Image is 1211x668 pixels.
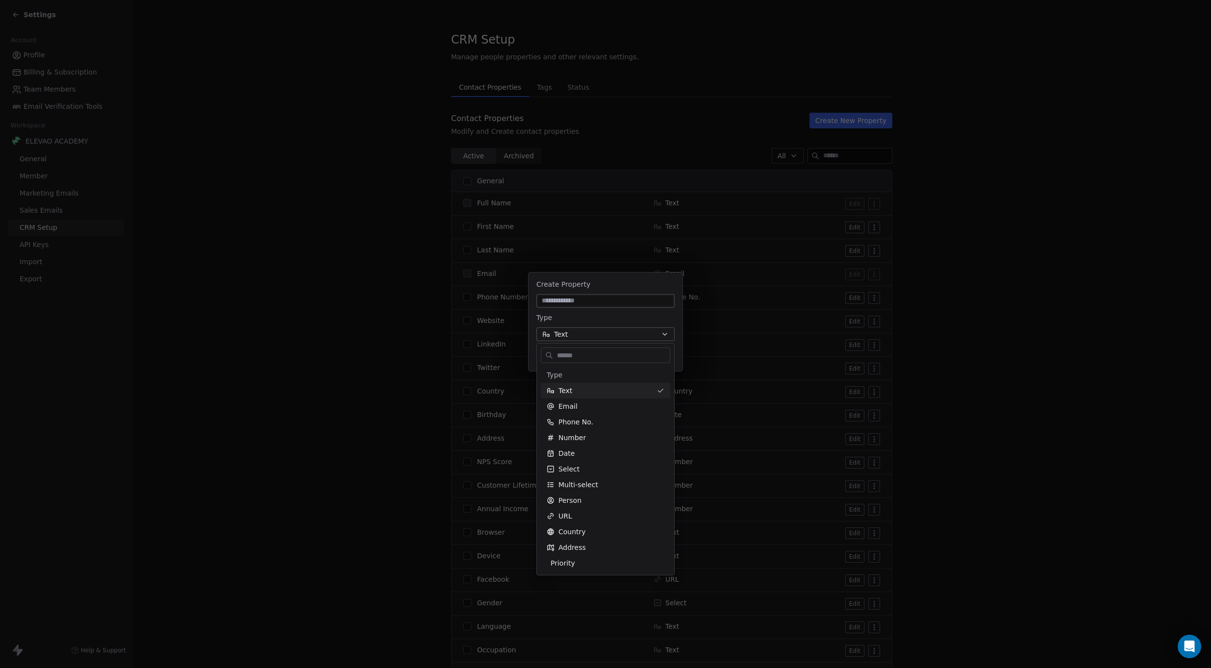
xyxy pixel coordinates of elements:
[558,401,578,411] span: Email
[551,558,575,568] span: Priority
[558,480,598,490] span: Multi-select
[558,464,580,474] span: Select
[558,527,586,537] span: Country
[558,495,581,505] span: Person
[558,511,572,521] span: URL
[541,367,670,571] div: Suggestions
[558,448,575,458] span: Date
[547,370,562,380] span: Type
[558,386,572,396] span: Text
[558,417,593,427] span: Phone No.
[558,433,586,443] span: Number
[558,543,586,552] span: Address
